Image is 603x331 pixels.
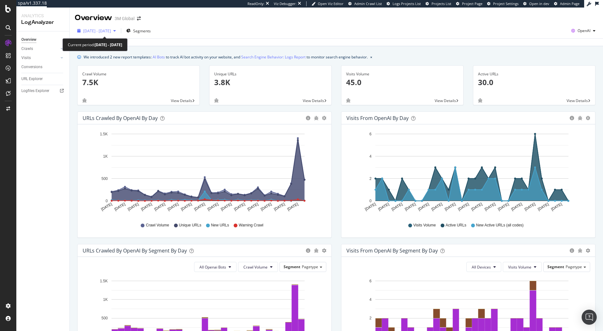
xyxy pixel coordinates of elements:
[391,202,403,212] text: [DATE]
[106,199,108,203] text: 0
[578,28,590,33] span: OpenAI
[346,77,459,88] p: 45.0
[21,88,49,94] div: Logfiles Explorer
[369,279,372,283] text: 6
[446,223,466,228] span: Active URLs
[364,202,377,212] text: [DATE]
[180,202,193,212] text: [DATE]
[82,98,87,103] div: bug
[435,98,456,103] span: View Details
[369,132,372,136] text: 6
[273,202,286,212] text: [DATE]
[404,202,416,212] text: [DATE]
[153,54,165,60] a: AI Bots
[239,223,263,228] span: Warning Crawl
[550,202,563,212] text: [DATE]
[154,202,166,212] text: [DATE]
[83,247,187,254] div: URLs Crawled by OpenAI By Segment By Day
[582,310,597,325] div: Open Intercom Messenger
[21,64,42,70] div: Conversions
[393,1,421,6] span: Logs Projects List
[303,98,324,103] span: View Details
[497,202,510,212] text: [DATE]
[247,1,264,6] div: ReadOnly:
[346,247,438,254] div: Visits from OpenAI By Segment By Day
[83,115,158,121] div: URLs Crawled by OpenAI by day
[77,54,595,60] div: info banner
[83,28,111,34] span: [DATE] - [DATE]
[21,76,43,82] div: URL Explorer
[21,88,65,94] a: Logfiles Explorer
[314,248,319,253] div: bug
[243,264,268,270] span: Crawl Volume
[503,262,542,272] button: Visits Volume
[369,52,374,62] button: close banner
[431,202,443,212] text: [DATE]
[569,116,574,120] div: circle-info
[478,98,482,103] div: bug
[348,1,382,6] a: Admin Crawl List
[171,98,192,103] span: View Details
[314,116,319,120] div: bug
[115,15,134,22] div: 3M Global
[510,202,523,212] text: [DATE]
[387,1,421,6] a: Logs Projects List
[432,1,451,6] span: Projects List
[346,129,588,217] svg: A chart.
[369,176,372,181] text: 2
[21,55,59,61] a: Visits
[207,202,219,212] text: [DATE]
[478,77,590,88] p: 30.0
[318,1,344,6] span: Open Viz Editor
[566,264,582,269] span: Pagetype
[127,202,139,212] text: [DATE]
[100,202,113,212] text: [DATE]
[578,116,583,120] div: bug
[554,1,579,6] a: Admin Page
[306,248,311,253] div: circle-info
[322,116,326,120] div: gear
[578,248,583,253] div: bug
[84,54,368,60] div: We introduced 2 new report templates: to track AI bot activity on your website, and to monitor se...
[586,248,590,253] div: gear
[478,71,590,77] div: Active URLs
[21,36,65,43] a: Overview
[426,1,451,6] a: Projects List
[312,1,344,6] a: Open Viz Editor
[369,199,372,203] text: 0
[286,202,299,212] text: [DATE]
[569,26,598,36] button: OpenAI
[484,202,496,212] text: [DATE]
[524,202,536,212] text: [DATE]
[114,202,126,212] text: [DATE]
[179,223,201,228] span: Unique URLs
[457,202,470,212] text: [DATE]
[124,26,153,36] button: Segments
[137,16,141,21] div: arrow-right-arrow-left
[238,262,278,272] button: Crawl Volume
[284,264,300,269] span: Segment
[82,77,195,88] p: 7.5K
[378,202,390,212] text: [DATE]
[95,42,122,47] b: [DATE] - [DATE]
[214,98,219,103] div: bug
[133,28,151,34] span: Segments
[302,264,318,269] span: Pagetype
[82,71,195,77] div: Crawl Volume
[233,202,246,212] text: [DATE]
[194,262,236,272] button: All Openai Bots
[487,1,519,6] a: Project Settings
[21,19,64,26] div: LogAnalyzer
[369,154,372,159] text: 4
[21,46,33,52] div: Crawls
[193,202,206,212] text: [DATE]
[241,54,306,60] a: Search Engine Behavior: Logs Report
[462,1,482,6] span: Project Page
[508,264,531,270] span: Visits Volume
[493,1,519,6] span: Project Settings
[101,176,108,181] text: 500
[83,129,324,217] svg: A chart.
[199,264,226,270] span: All Openai Bots
[413,223,436,228] span: Visits Volume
